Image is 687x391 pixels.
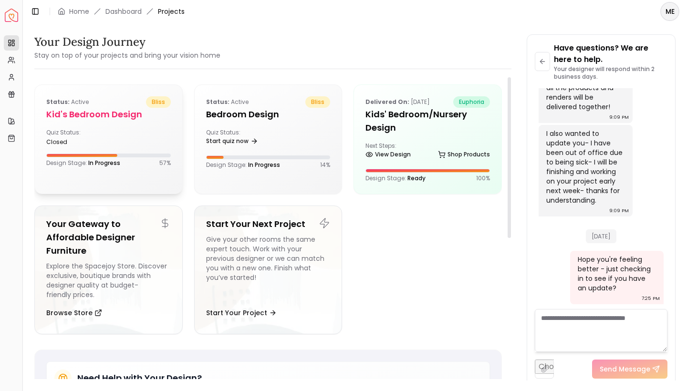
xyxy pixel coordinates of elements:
[206,235,331,299] div: Give your other rooms the same expert touch. Work with your previous designer or we can match you...
[320,161,330,169] p: 14 %
[206,98,229,106] b: Status:
[206,96,249,108] p: active
[248,161,280,169] span: In Progress
[46,261,171,299] div: Explore the Spacejoy Store. Discover exclusive, boutique brands with designer quality at budget-f...
[5,9,18,22] a: Spacejoy
[365,175,426,182] p: Design Stage:
[46,129,104,146] div: Quiz Status:
[660,2,679,21] button: ME
[546,129,623,205] div: I also wanted to update you- I have been out of office due to being sick- I will be finishing and...
[365,148,411,161] a: View Design
[206,134,258,148] a: Start quiz now
[206,161,280,169] p: Design Stage:
[305,96,330,108] span: bliss
[46,98,70,106] b: Status:
[34,34,220,50] h3: Your Design Journey
[69,7,89,16] a: Home
[365,108,490,134] h5: Kids' Bedroom/Nursery Design
[46,108,171,121] h5: Kid's Bedroom design
[88,159,120,167] span: In Progress
[77,371,202,385] h5: Need Help with Your Design?
[34,51,220,60] small: Stay on top of your projects and bring your vision home
[34,206,183,334] a: Your Gateway to Affordable Designer FurnitureExplore the Spacejoy Store. Discover exclusive, bout...
[46,138,104,146] div: closed
[365,98,409,106] b: Delivered on:
[46,159,120,167] p: Design Stage:
[453,96,490,108] span: euphoria
[206,217,331,231] h5: Start Your Next Project
[476,175,490,182] p: 100 %
[46,96,89,108] p: active
[578,255,655,293] div: Hope you're feeling better - just checking in to see if you have an update?
[554,65,667,81] p: Your designer will respond within 2 business days.
[46,217,171,257] h5: Your Gateway to Affordable Designer Furniture
[609,206,629,216] div: 9:09 PM
[206,303,277,322] button: Start Your Project
[554,42,667,65] p: Have questions? We are here to help.
[365,96,430,108] p: [DATE]
[365,142,490,161] div: Next Steps:
[105,7,142,16] a: Dashboard
[609,113,629,122] div: 9:09 PM
[586,229,616,243] span: [DATE]
[5,9,18,22] img: Spacejoy Logo
[58,7,185,16] nav: breadcrumb
[46,303,102,322] button: Browse Store
[206,129,264,148] div: Quiz Status:
[642,294,660,303] div: 7:25 PM
[661,3,678,20] span: ME
[158,7,185,16] span: Projects
[146,96,171,108] span: bliss
[407,174,426,182] span: Ready
[438,148,490,161] a: Shop Products
[206,108,331,121] h5: Bedroom design
[194,206,343,334] a: Start Your Next ProjectGive your other rooms the same expert touch. Work with your previous desig...
[159,159,171,167] p: 57 %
